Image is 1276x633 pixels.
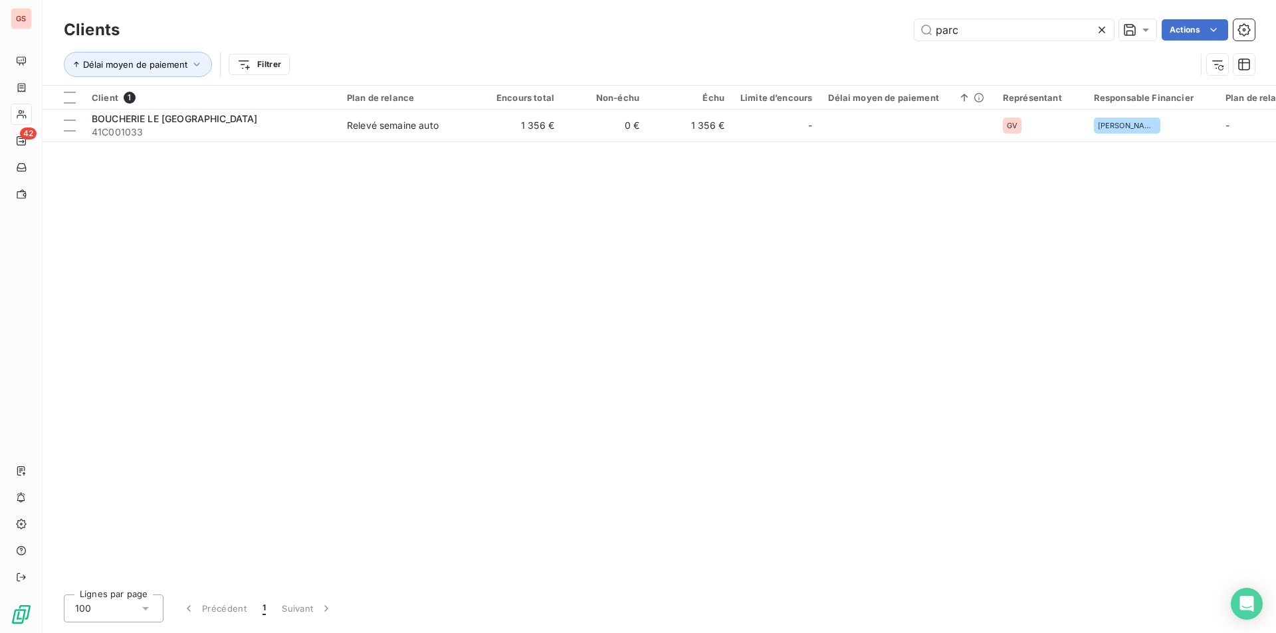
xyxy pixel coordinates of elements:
div: Représentant [1003,92,1078,103]
div: Plan de relance [347,92,469,103]
button: Filtrer [229,54,290,75]
span: [PERSON_NAME] [1098,122,1156,130]
button: Délai moyen de paiement [64,52,212,77]
button: Précédent [174,594,255,622]
div: Open Intercom Messenger [1231,588,1263,620]
td: 1 356 € [647,110,732,141]
h3: Clients [64,18,120,42]
span: 42 [20,128,37,139]
button: 1 [255,594,274,622]
span: Délai moyen de paiement [83,59,187,70]
button: Actions [1162,19,1228,41]
span: GV [1007,122,1017,130]
img: Logo LeanPay [11,604,32,625]
div: Encours total [485,92,554,103]
span: - [808,119,812,132]
div: Responsable Financier [1094,92,1210,103]
div: Limite d’encours [740,92,812,103]
div: Non-échu [570,92,639,103]
div: Relevé semaine auto [347,119,439,132]
td: 1 356 € [477,110,562,141]
span: 100 [75,602,91,615]
div: GS [11,8,32,29]
div: Délai moyen de paiement [828,92,986,103]
span: 1 [263,602,266,615]
div: Échu [655,92,724,103]
button: Suivant [274,594,341,622]
input: Rechercher [914,19,1114,41]
span: Client [92,92,118,103]
span: - [1225,120,1229,131]
span: BOUCHERIE LE [GEOGRAPHIC_DATA] [92,113,258,124]
span: 41C001033 [92,126,331,139]
td: 0 € [562,110,647,141]
span: 1 [124,92,136,104]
